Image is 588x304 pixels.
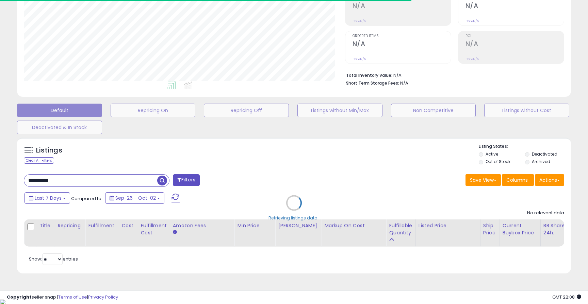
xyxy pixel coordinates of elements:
[111,104,196,117] button: Repricing On
[484,104,569,117] button: Listings without Cost
[88,294,118,300] a: Privacy Policy
[552,294,581,300] span: 2025-10-11 22:08 GMT
[346,72,392,78] b: Total Inventory Value:
[58,294,87,300] a: Terms of Use
[353,19,366,23] small: Prev: N/A
[268,215,320,221] div: Retrieving listings data..
[297,104,382,117] button: Listings without Min/Max
[465,57,479,61] small: Prev: N/A
[391,104,476,117] button: Non Competitive
[465,2,564,11] h2: N/A
[400,80,408,86] span: N/A
[7,294,32,300] strong: Copyright
[204,104,289,117] button: Repricing Off
[17,121,102,134] button: Deactivated & In Stock
[465,40,564,49] h2: N/A
[353,57,366,61] small: Prev: N/A
[346,71,559,79] li: N/A
[465,19,479,23] small: Prev: N/A
[17,104,102,117] button: Default
[465,34,564,38] span: ROI
[346,80,399,86] b: Short Term Storage Fees:
[353,34,451,38] span: Ordered Items
[353,2,451,11] h2: N/A
[353,40,451,49] h2: N/A
[7,294,118,301] div: seller snap | |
